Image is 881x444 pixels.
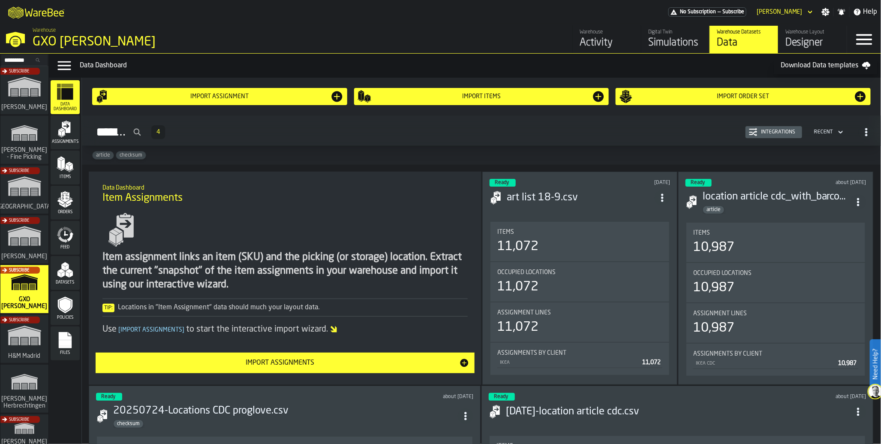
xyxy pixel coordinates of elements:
span: Subscribe [9,417,29,422]
div: Import Items [371,93,592,100]
span: Datasets [51,280,80,285]
div: DropdownMenuValue-4 [814,129,833,135]
div: 11,072 [497,279,538,295]
div: Title [497,350,662,356]
span: 4 [156,129,160,135]
a: link-to-/wh/i/f0a6b354-7883-413a-84ff-a65eb9c31f03/simulations [0,365,48,414]
div: Menu Subscription [668,7,746,17]
h3: location article cdc_with_barcode.csv [703,190,851,204]
span: Subscribe [9,218,29,223]
div: Title [693,350,858,357]
span: Item Assignments [102,191,183,205]
div: Title [497,269,662,276]
div: GXO [PERSON_NAME] [33,34,264,50]
div: Import Assignments [101,358,459,368]
span: Subscribe [722,9,744,15]
label: button-toggle-Menu [847,26,881,53]
div: Import assignment [109,93,330,100]
div: stat-Items [490,222,669,261]
a: link-to-/wh/i/baca6aa3-d1fc-43c0-a604-2a1c9d5db74d/data [710,26,778,53]
li: menu Items [51,151,80,185]
a: link-to-/wh/i/72fe6713-8242-4c3c-8adf-5d67388ea6d5/simulations [0,66,48,116]
li: menu Orders [51,186,80,220]
div: stat-Items [686,223,865,262]
div: StatList-item-IKEA CDC [693,357,858,369]
label: button-toggle-Help [850,7,881,17]
div: Updated: 8/17/2025, 11:18:18 PM Created: 8/17/2025, 11:18:14 PM [691,394,866,400]
span: Assignments by Client [693,350,762,357]
h3: [DATE]-location article cdc.csv [506,405,851,419]
span: Subscribe [9,318,29,323]
div: status-3 2 [490,179,516,187]
div: 11,072 [497,239,538,254]
div: ItemListCard-DashboardItemContainer [678,172,873,385]
div: ItemListCard-DashboardItemContainer [482,172,677,385]
li: menu Policies [51,291,80,326]
a: link-to-/wh/i/48cbecf7-1ea2-4bc9-a439-03d5b66e1a58/simulations [0,116,48,166]
div: 10,987 [693,240,734,255]
li: menu Files [51,326,80,361]
span: Ready [691,180,705,185]
span: Items [693,230,710,236]
div: stat-Occupied Locations [686,263,865,302]
div: Data [717,36,771,50]
div: Digital Twin [648,29,703,35]
div: Title [693,270,858,277]
div: Title [693,230,858,236]
div: stat-Assignments by Client [490,343,669,375]
span: article [93,152,114,158]
span: checksum [114,421,143,427]
div: status-3 2 [686,179,712,187]
section: card-AssignmentDashboardCard [686,221,866,378]
button: button-Integrations [746,126,802,138]
span: Warehouse [33,27,56,33]
div: 10,987 [693,280,734,296]
div: Title [693,310,858,317]
button: button-Import Order Set [616,88,871,105]
span: Ready [495,180,509,185]
div: Title [497,309,662,316]
div: Warehouse Layout [785,29,840,35]
span: — [718,9,721,15]
div: status-3 2 [489,393,515,401]
div: 11,072 [497,320,538,335]
label: button-toggle-Settings [818,8,833,16]
a: link-to-/wh/i/0438fb8c-4a97-4a5b-bcc6-2889b6922db0/simulations [0,315,48,365]
div: 10,987 [693,320,734,336]
a: Download Data templates [774,57,878,74]
span: 11,072 [642,359,661,365]
a: link-to-/wh/i/baca6aa3-d1fc-43c0-a604-2a1c9d5db74d/feed/ [572,26,641,53]
div: DropdownMenuValue-4 [811,127,845,137]
span: checksum [116,152,146,158]
span: Assignment lines [693,310,747,317]
div: Title [497,229,662,236]
div: DropdownMenuValue-Ana Milicic [757,9,803,15]
h3: art list 18-9.csv [507,191,655,205]
a: link-to-/wh/i/baca6aa3-d1fc-43c0-a604-2a1c9d5db74d/simulations [0,265,48,315]
a: link-to-/wh/i/baca6aa3-d1fc-43c0-a604-2a1c9d5db74d/pricing/ [668,7,746,17]
section: card-AssignmentDashboardCard [490,220,670,377]
span: Assignments by Client [497,350,566,356]
li: menu Data Dashboard [51,80,80,115]
a: link-to-/wh/i/baca6aa3-d1fc-43c0-a604-2a1c9d5db74d/simulations [641,26,710,53]
span: Occupied Locations [693,270,752,277]
div: Designer [785,36,840,50]
div: Updated: 8/28/2025, 1:49:57 PM Created: 8/27/2025, 5:13:26 PM [790,180,866,186]
span: Subscribe [9,268,29,273]
div: stat-Assignment lines [686,303,865,343]
span: [ [118,327,120,333]
h3: 20250724-Locations CDC proglove.csv [113,404,458,418]
div: 2025-08-17-location article cdc.csv [506,405,851,419]
div: Use to start the interactive import wizard. [102,323,468,335]
div: Locations in "Item Assignment" data should much your layout data. [102,302,468,313]
div: IKEA [499,360,639,365]
span: Assignments [51,139,80,144]
li: menu Datasets [51,256,80,290]
li: menu Feed [51,221,80,255]
span: Occupied Locations [497,269,556,276]
span: Tip: [102,304,114,312]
